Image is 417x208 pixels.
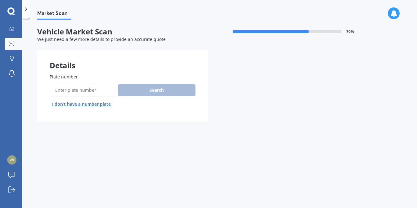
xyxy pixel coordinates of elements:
[37,10,71,19] span: Market Scan
[50,99,113,109] button: I don’t have a number plate
[37,50,208,69] div: Details
[50,84,115,97] input: Enter plate number
[37,27,208,36] span: Vehicle Market Scan
[7,155,16,165] img: c48b1e798f8e0638dd047f0f24fde12a
[346,29,354,34] span: 70 %
[50,74,78,80] span: Plate number
[37,36,166,42] span: We just need a few more details to provide an accurate quote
